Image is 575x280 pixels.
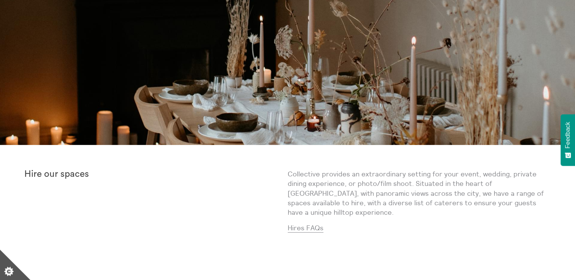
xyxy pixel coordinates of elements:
[288,223,323,233] a: Hires FAQs
[564,122,571,148] span: Feedback
[561,114,575,166] button: Feedback - Show survey
[288,169,551,217] p: Collective provides an extraordinary setting for your event, wedding, private dining experience, ...
[24,170,42,179] strong: Hire
[44,170,89,179] strong: our spaces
